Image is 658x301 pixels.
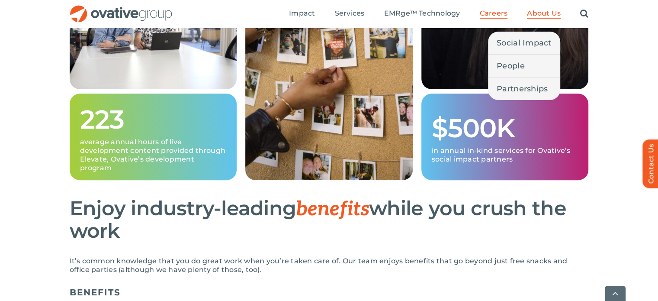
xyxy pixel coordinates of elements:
[296,197,369,221] span: benefits
[432,114,578,142] h1: $500K
[80,106,227,133] h1: 223
[580,9,588,19] a: Search
[80,138,227,172] p: average annual hours of live development content provided through Elevate, Ovative’s development ...
[497,37,552,49] span: Social Impact
[384,9,460,19] a: EMRge™ Technology
[289,9,315,19] a: Impact
[70,287,589,298] h5: BENEFITS
[384,9,460,18] span: EMRge™ Technology
[70,257,589,274] p: It’s common knowledge that you do great work when you’re taken care of. Our team enjoys benefits ...
[480,9,508,19] a: Careers
[69,4,173,13] a: OG_Full_horizontal_RGB
[480,9,508,18] span: Careers
[289,9,315,18] span: Impact
[335,9,365,18] span: Services
[497,83,548,95] span: Partnerships
[527,9,561,19] a: About Us
[488,78,560,100] a: Partnerships
[488,55,560,77] a: People
[335,9,365,19] a: Services
[488,32,560,54] a: Social Impact
[432,146,578,164] p: in annual in-kind services for Ovative’s social impact partners
[70,197,589,242] h2: Enjoy industry-leading while you crush the work
[497,60,525,72] span: People
[527,9,561,18] span: About Us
